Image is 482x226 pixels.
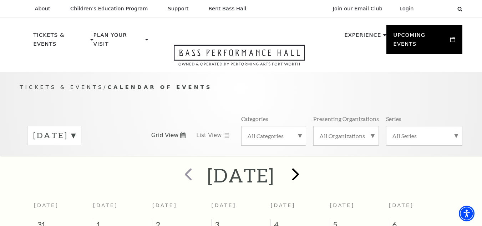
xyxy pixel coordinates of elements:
p: Presenting Organizations [313,115,379,122]
span: [DATE] [389,202,414,208]
a: Open this option [148,45,331,72]
span: Tickets & Events [20,84,104,90]
p: / [20,83,462,92]
select: Select: [425,5,451,12]
p: Support [168,6,189,12]
p: Series [386,115,401,122]
label: [DATE] [33,130,75,141]
label: All Categories [247,132,300,140]
p: Plan Your Visit [93,31,143,52]
label: All Series [392,132,456,140]
button: next [281,163,308,188]
label: All Organizations [319,132,373,140]
span: [DATE] [330,202,355,208]
div: Accessibility Menu [459,206,475,221]
h2: [DATE] [207,164,275,187]
span: [DATE] [212,202,237,208]
span: Grid View [151,131,179,139]
p: Children's Education Program [70,6,148,12]
span: Calendar of Events [107,84,212,90]
span: [DATE] [34,202,59,208]
p: About [35,6,50,12]
span: [DATE] [270,202,295,208]
span: List View [196,131,222,139]
p: Categories [241,115,268,122]
button: prev [174,163,201,188]
p: Upcoming Events [394,31,449,52]
span: [DATE] [93,202,118,208]
p: Rent Bass Hall [209,6,247,12]
p: Experience [344,31,381,44]
p: Tickets & Events [34,31,89,52]
span: [DATE] [152,202,177,208]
